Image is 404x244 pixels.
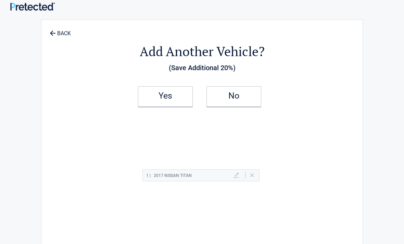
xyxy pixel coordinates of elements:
[146,173,151,178] span: 1 |
[214,93,254,98] h2: No
[145,93,186,98] h2: Yes
[146,171,192,180] h2: 2017 Nissan TITAN
[250,173,254,177] a: Delete
[48,24,72,36] a: BACK
[79,62,325,74] h3: (Save Additional 20%)
[10,2,55,11] img: Main Logo
[79,43,325,60] h2: Add Another Vehicle?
